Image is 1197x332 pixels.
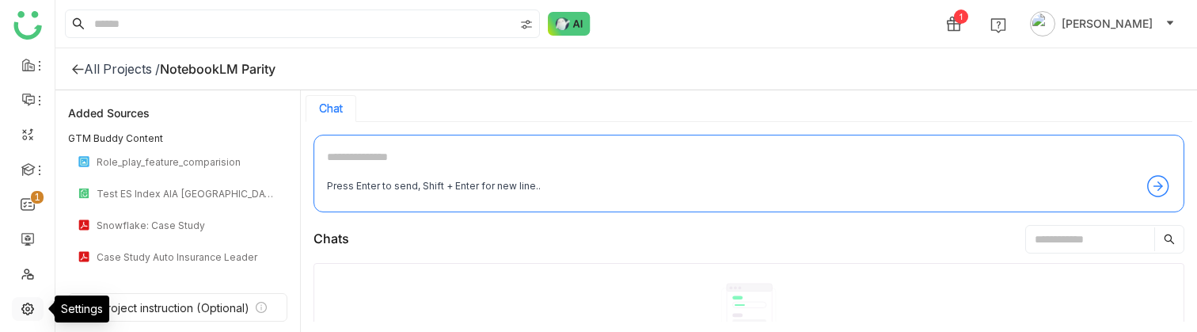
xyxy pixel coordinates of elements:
[327,179,541,194] div: Press Enter to send, Shift + Enter for new line..
[31,191,44,204] nz-badge-sup: 1
[34,189,40,205] p: 1
[548,12,591,36] img: ask-buddy-normal.svg
[319,102,343,115] button: Chat
[75,301,249,315] div: Add project instruction (Optional)
[13,11,42,40] img: logo
[97,219,278,231] div: Snowflake: Case Study
[1030,11,1055,36] img: avatar
[1027,11,1178,36] button: [PERSON_NAME]
[78,250,90,263] img: pdf.svg
[78,187,90,200] img: paper.svg
[954,10,968,24] div: 1
[990,17,1006,33] img: help.svg
[160,61,275,77] div: NotebookLM Parity
[97,156,278,168] div: Role_play_feature_comparision
[78,219,90,231] img: pdf.svg
[55,296,109,322] div: Settings
[1062,15,1153,32] span: [PERSON_NAME]
[97,251,278,263] div: Case Study Auto Insurance Leader
[97,188,278,200] div: Test ES Index AIA [GEOGRAPHIC_DATA]
[68,132,287,146] div: GTM Buddy Content
[78,155,90,168] img: png.svg
[68,103,287,122] div: Added Sources
[84,61,160,77] div: All Projects /
[520,18,533,31] img: search-type.svg
[313,229,349,249] div: Chats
